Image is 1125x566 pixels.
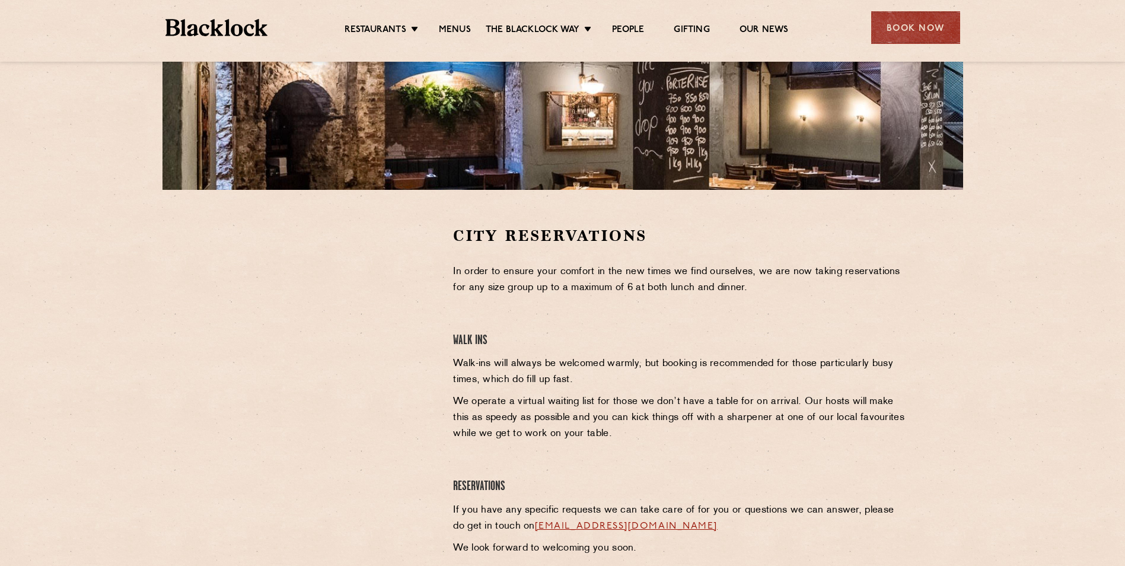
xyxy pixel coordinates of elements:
p: If you have any specific requests we can take care of for you or questions we can answer, please ... [453,503,908,535]
a: People [612,24,644,37]
h2: City Reservations [453,225,908,246]
p: In order to ensure your comfort in the new times we find ourselves, we are now taking reservation... [453,264,908,296]
p: Walk-ins will always be welcomed warmly, but booking is recommended for those particularly busy t... [453,356,908,388]
a: Restaurants [345,24,406,37]
h4: Walk Ins [453,333,908,349]
a: [EMAIL_ADDRESS][DOMAIN_NAME] [535,522,718,531]
iframe: OpenTable make booking widget [260,225,393,404]
img: BL_Textured_Logo-footer-cropped.svg [165,19,268,36]
div: Book Now [871,11,960,44]
p: We look forward to welcoming you soon. [453,540,908,557]
a: Menus [439,24,471,37]
p: We operate a virtual waiting list for those we don’t have a table for on arrival. Our hosts will ... [453,394,908,442]
h4: Reservations [453,479,908,495]
a: Our News [740,24,789,37]
a: The Blacklock Way [486,24,579,37]
a: Gifting [674,24,709,37]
